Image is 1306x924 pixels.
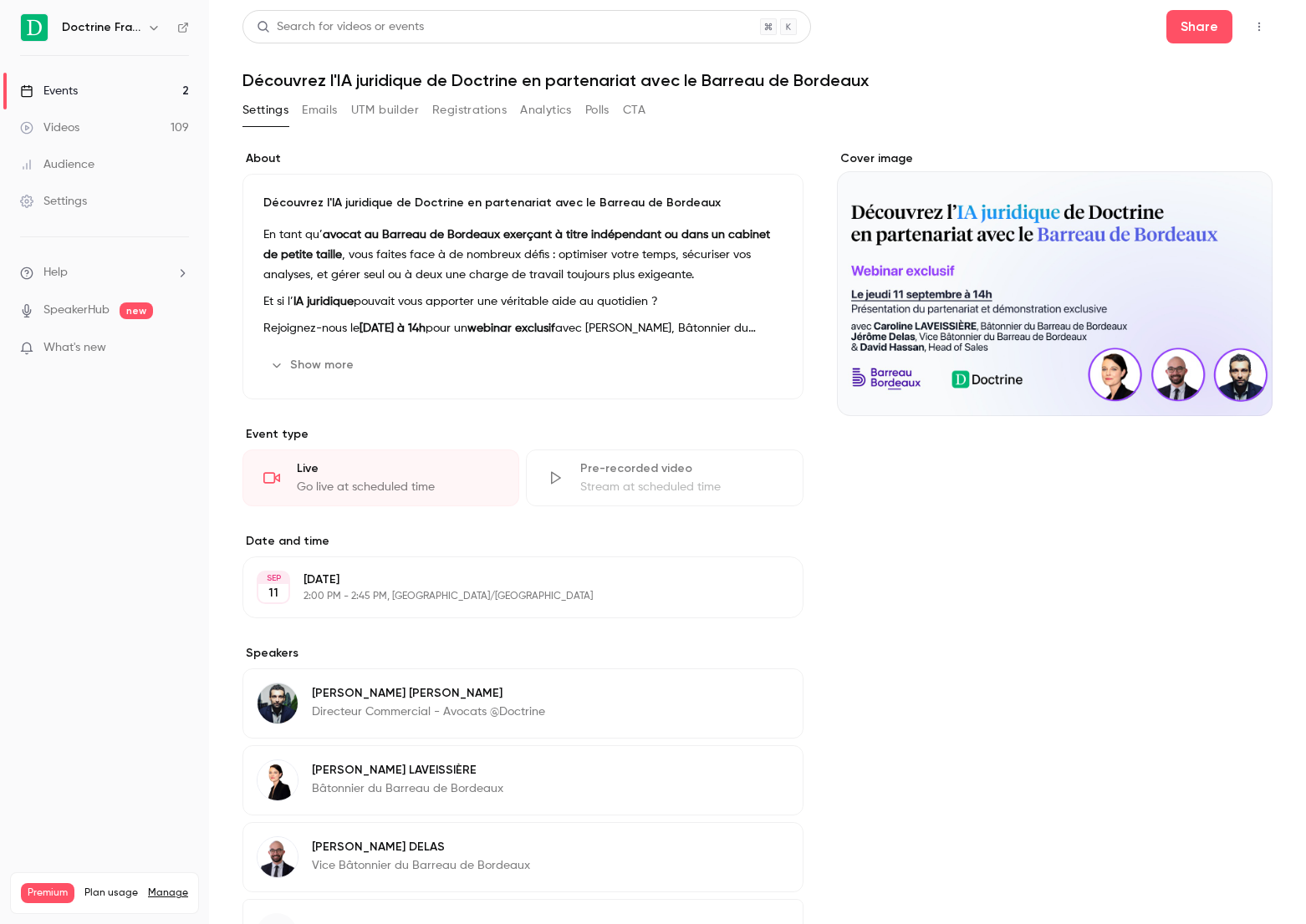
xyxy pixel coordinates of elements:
p: [DATE] [304,571,715,588]
p: En tant qu’ , vous faites face à de nombreux défis : optimiser votre temps, sécuriser vos analyse... [263,225,783,285]
div: Jérôme DELAS[PERSON_NAME] DELASVice Bâtonnier du Barreau de Bordeaux [242,822,803,892]
p: Découvrez l'IA juridique de Doctrine en partenariat avec le Barreau de Bordeaux [263,195,783,211]
img: Caroline LAVEISSIÈRE [258,760,298,800]
li: help-dropdown-opener [20,264,189,282]
p: Rejoignez-nous le pour un avec [PERSON_NAME], Bâtonnier du Barreau de Bordeaux [PERSON_NAME], Vic... [263,318,783,338]
div: Caroline LAVEISSIÈRE[PERSON_NAME] LAVEISSIÈREBâtonnier du Barreau de Bordeaux [242,745,803,815]
button: Emails [302,97,337,124]
section: Cover image [837,150,1273,416]
h6: Doctrine France [62,19,140,36]
p: 11 [268,585,278,602]
p: 2:00 PM - 2:45 PM, [GEOGRAPHIC_DATA]/[GEOGRAPHIC_DATA] [304,590,715,603]
div: David Hassan[PERSON_NAME] [PERSON_NAME]Directeur Commercial - Avocats @Doctrine [242,668,803,739]
label: Cover image [837,150,1273,167]
button: Show more [263,352,364,378]
a: SpeakerHub [43,302,110,319]
span: Help [43,264,68,282]
p: [PERSON_NAME] LAVEISSIÈRE [312,762,503,779]
iframe: Noticeable Trigger [169,341,189,356]
span: Premium [21,883,74,903]
button: CTA [623,97,645,124]
img: David Hassan [258,683,298,723]
p: [PERSON_NAME] [PERSON_NAME] [312,685,545,702]
button: Registrations [432,97,507,124]
strong: IA juridique [293,296,354,307]
p: [PERSON_NAME] DELAS [312,839,530,855]
div: Audience [20,156,94,173]
strong: [DATE] à 14h [360,322,426,334]
div: Videos [20,119,79,136]
p: Event type [242,426,803,443]
div: SEP [258,572,288,584]
span: Plan usage [84,886,138,900]
span: What's new [43,339,106,357]
strong: avocat au Barreau de Bordeaux exerçant à titre indépendant ou dans un cabinet de petite taille [263,229,770,261]
button: UTM builder [351,97,419,124]
div: Settings [20,193,87,210]
span: new [120,302,153,319]
strong: webinar exclusif [467,322,555,334]
div: Pre-recorded video [580,460,782,477]
div: LiveGo live at scheduled time [242,449,519,506]
div: Events [20,83,78,99]
button: Polls [585,97,610,124]
div: Pre-recorded videoStream at scheduled time [526,449,803,506]
div: Live [297,460,498,477]
button: Settings [242,97,288,124]
p: Bâtonnier du Barreau de Bordeaux [312,780,503,797]
div: Go live at scheduled time [297,479,498,495]
h1: Découvrez l'IA juridique de Doctrine en partenariat avec le Barreau de Bordeaux [242,70,1273,90]
p: Vice Bâtonnier du Barreau de Bordeaux [312,857,530,874]
p: Directeur Commercial - Avocats @Doctrine [312,703,545,720]
a: Manage [148,886,188,900]
button: Analytics [520,97,572,124]
div: Search for videos or events [257,18,424,36]
button: Share [1166,10,1232,43]
p: Et si l’ pouvait vous apporter une véritable aide au quotidien ? [263,292,783,312]
img: Jérôme DELAS [258,837,298,877]
label: Date and time [242,533,803,550]
div: Stream at scheduled time [580,479,782,495]
img: Doctrine France [21,14,48,41]
label: Speakers [242,645,803,662]
label: About [242,150,803,167]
